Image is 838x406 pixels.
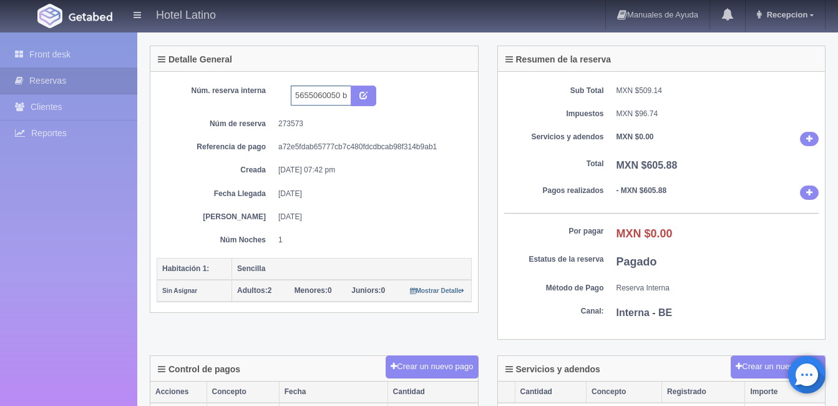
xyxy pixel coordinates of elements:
[166,212,266,222] dt: [PERSON_NAME]
[278,119,462,129] dd: 273573
[278,189,462,199] dd: [DATE]
[616,160,678,171] b: MXN $605.88
[295,286,328,295] strong: Menores:
[166,86,266,96] dt: Núm. reserva interna
[515,382,586,403] th: Cantidad
[351,286,385,295] span: 0
[37,4,62,28] img: Getabed
[616,186,667,195] b: - MXN $605.88
[745,382,825,403] th: Importe
[166,142,266,152] dt: Referencia de pago
[278,235,462,245] dd: 1
[616,307,673,318] b: Interna - BE
[156,6,216,22] h4: Hotel Latino
[764,10,808,19] span: Recepcion
[616,86,819,96] dd: MXN $509.14
[504,109,604,119] dt: Impuestos
[166,165,266,176] dt: Creada
[731,355,826,379] button: Crear un nuevo cargo
[504,283,604,294] dt: Método de Pago
[166,235,266,245] dt: Núm Noches
[505,365,600,374] h4: Servicios y adendos
[505,55,611,64] h4: Resumen de la reserva
[662,382,745,403] th: Registrado
[162,287,197,294] small: Sin Asignar
[504,86,604,96] dt: Sub Total
[278,142,462,152] dd: a72e5fdab65777cb7c480fdcdbcab98f314b9ab1
[504,306,604,317] dt: Canal:
[410,286,464,295] a: Mostrar Detalle
[504,132,604,142] dt: Servicios y adendos
[351,286,381,295] strong: Juniors:
[586,382,661,403] th: Concepto
[504,226,604,237] dt: Por pagar
[616,132,654,141] b: MXN $0.00
[158,365,240,374] h4: Control de pagos
[207,382,279,403] th: Concepto
[232,258,472,280] th: Sencilla
[237,286,271,295] span: 2
[166,189,266,199] dt: Fecha Llegada
[295,286,332,295] span: 0
[616,255,657,268] b: Pagado
[504,159,604,169] dt: Total
[410,287,464,294] small: Mostrar Detalle
[386,355,478,379] button: Crear un nuevo pago
[504,254,604,265] dt: Estatus de la reserva
[237,286,268,295] strong: Adultos:
[279,382,387,403] th: Fecha
[166,119,266,129] dt: Núm de reserva
[504,186,604,196] dt: Pagos realizados
[69,12,112,21] img: Getabed
[150,382,207,403] th: Acciones
[278,212,462,222] dd: [DATE]
[616,227,673,240] b: MXN $0.00
[387,382,477,403] th: Cantidad
[162,264,209,273] b: Habitación 1:
[158,55,232,64] h4: Detalle General
[616,109,819,119] dd: MXN $96.74
[278,165,462,176] dd: [DATE] 07:42 pm
[616,283,819,294] dd: Reserva Interna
